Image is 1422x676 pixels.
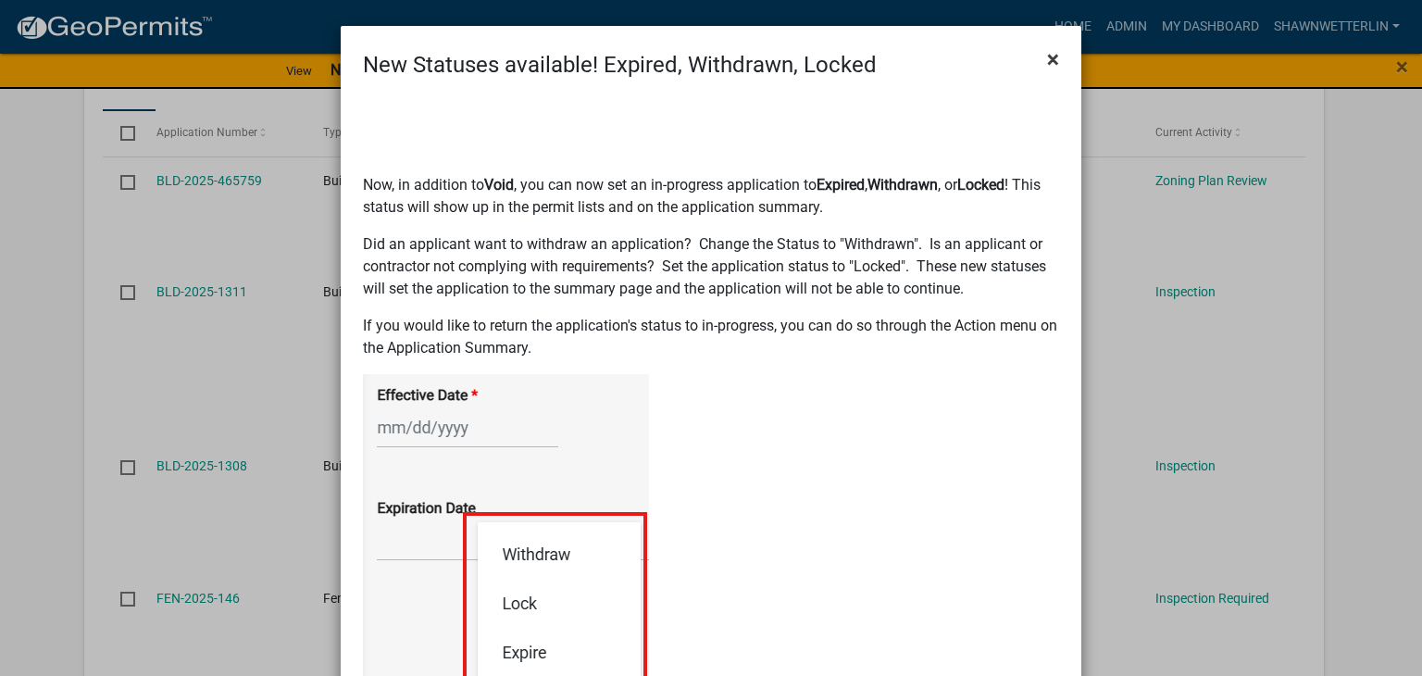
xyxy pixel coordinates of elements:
[867,176,938,194] strong: Withdrawn
[363,233,1059,300] p: Did an applicant want to withdraw an application? Change the Status to "Withdrawn". Is an applica...
[1032,33,1074,85] button: Close
[363,315,1059,359] p: If you would like to return the application's status to in-progress, you can do so through the Ac...
[363,174,1059,219] p: Now, in addition to , you can now set an in-progress application to , , or ! This status will sho...
[484,176,514,194] strong: Void
[363,48,877,81] h4: New Statuses available! Expired, Withdrawn, Locked
[817,176,865,194] strong: Expired
[957,176,1004,194] strong: Locked
[1047,46,1059,72] span: ×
